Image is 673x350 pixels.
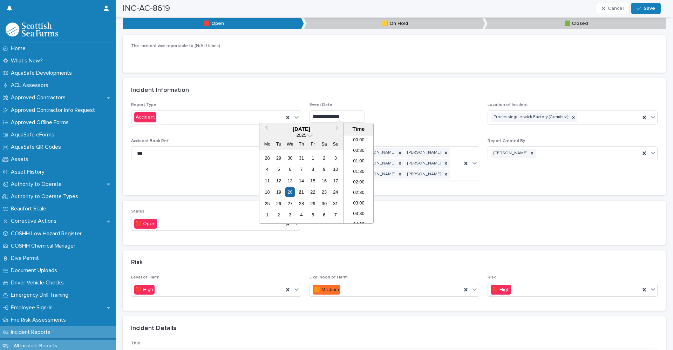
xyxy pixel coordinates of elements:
h2: Incident Information [131,87,189,94]
span: Report Created By [488,139,525,143]
div: Mo [263,139,272,149]
h2: INC-AC-8619 [123,4,170,14]
h2: Incident Details [131,325,176,332]
div: Choose Friday, 8 August 2025 [308,164,318,174]
div: Tu [274,139,283,149]
span: Status [131,209,144,214]
p: 🟩 Closed [485,18,666,29]
div: Choose Sunday, 24 August 2025 [331,187,340,197]
p: Approved Contractors [8,94,71,101]
div: Choose Saturday, 9 August 2025 [319,164,329,174]
div: Fr [308,139,318,149]
div: Choose Wednesday, 13 August 2025 [285,176,295,186]
p: Dive Permit [8,255,45,262]
p: Document Uploads [8,267,63,274]
h2: Risk [131,259,143,267]
div: Choose Monday, 11 August 2025 [263,176,272,186]
div: Choose Friday, 29 August 2025 [308,199,318,208]
div: Choose Sunday, 3 August 2025 [331,153,340,163]
div: Choose Tuesday, 12 August 2025 [274,176,283,186]
div: Time [346,126,372,132]
div: Choose Saturday, 30 August 2025 [319,199,329,208]
span: Title [131,341,141,345]
p: Beaufort Scale [8,206,52,212]
div: Choose Wednesday, 20 August 2025 [285,187,295,197]
div: Choose Monday, 4 August 2025 [263,164,272,174]
div: Accident [134,112,156,122]
div: Choose Sunday, 7 September 2025 [331,210,340,220]
li: 02:30 [344,188,374,198]
span: Report Type [131,103,156,107]
div: Choose Thursday, 14 August 2025 [297,176,306,186]
li: 04:00 [344,220,374,230]
div: Th [297,139,306,149]
div: Choose Monday, 28 July 2025 [263,153,272,163]
li: 02:00 [344,177,374,188]
div: Sa [319,139,329,149]
div: Choose Wednesday, 27 August 2025 [285,199,295,208]
li: 03:30 [344,209,374,220]
p: ACL Assessors [8,82,54,89]
p: Driver Vehicle Checks [8,280,69,286]
img: bPIBxiqnSb2ggTQWdOVV [6,22,58,36]
p: Authority to Operate Types [8,193,84,200]
div: Choose Saturday, 6 September 2025 [319,210,329,220]
div: [PERSON_NAME] [359,170,396,179]
span: Risk [488,275,496,280]
p: 🟨 On Hold [304,18,485,29]
button: Cancel [596,3,630,14]
div: Choose Friday, 22 August 2025 [308,187,318,197]
div: Choose Monday, 18 August 2025 [263,187,272,197]
p: - [131,51,301,59]
button: Next Month [332,124,344,135]
div: Choose Sunday, 17 August 2025 [331,176,340,186]
span: Event Date [310,103,332,107]
div: Choose Monday, 25 August 2025 [263,199,272,208]
p: Home [8,45,31,52]
div: Choose Tuesday, 29 July 2025 [274,153,283,163]
div: Choose Tuesday, 5 August 2025 [274,164,283,174]
span: Save [644,6,655,11]
div: [DATE] [259,126,344,132]
div: Choose Tuesday, 2 September 2025 [274,210,283,220]
li: 00:30 [344,146,374,156]
div: Choose Sunday, 10 August 2025 [331,164,340,174]
li: 00:00 [344,135,374,146]
p: All Incident Reports [8,343,63,349]
div: [PERSON_NAME] [405,159,442,168]
p: AquaSafe eForms [8,132,60,138]
div: Processing/Lerwick Factory (Gremista) [491,113,570,122]
span: Level of Harm [131,275,159,280]
span: 2025 [297,133,306,138]
div: [PERSON_NAME] [491,149,528,158]
li: 01:30 [344,167,374,177]
div: We [285,139,295,149]
div: Choose Monday, 1 September 2025 [263,210,272,220]
div: Choose Friday, 1 August 2025 [308,153,318,163]
p: Employee Sign-In [8,304,58,311]
div: Choose Saturday, 16 August 2025 [319,176,329,186]
p: Corrective Actions [8,218,62,224]
span: Cancel [608,6,624,11]
div: Choose Tuesday, 26 August 2025 [274,199,283,208]
div: Choose Friday, 15 August 2025 [308,176,318,186]
button: Save [631,3,661,14]
p: Asset History [8,169,50,175]
p: What's New? [8,58,48,64]
p: AquaSafe Developments [8,70,77,76]
div: Choose Thursday, 4 September 2025 [297,210,306,220]
li: 01:00 [344,156,374,167]
p: Emergency Drill Training [8,292,74,298]
div: [PERSON_NAME] [359,159,396,168]
div: Choose Thursday, 21 August 2025 [297,187,306,197]
li: 03:00 [344,198,374,209]
p: 🟥 Open [123,18,304,29]
p: COSHH Chemical Manager [8,243,81,249]
div: Choose Thursday, 28 August 2025 [297,199,306,208]
div: 🟧 Medium [313,285,340,295]
div: Choose Friday, 5 September 2025 [308,210,318,220]
div: [PERSON_NAME] [405,148,442,157]
p: Assets [8,156,34,163]
p: Incident Reports [8,329,56,336]
p: AquaSafe QR Codes [8,144,67,150]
